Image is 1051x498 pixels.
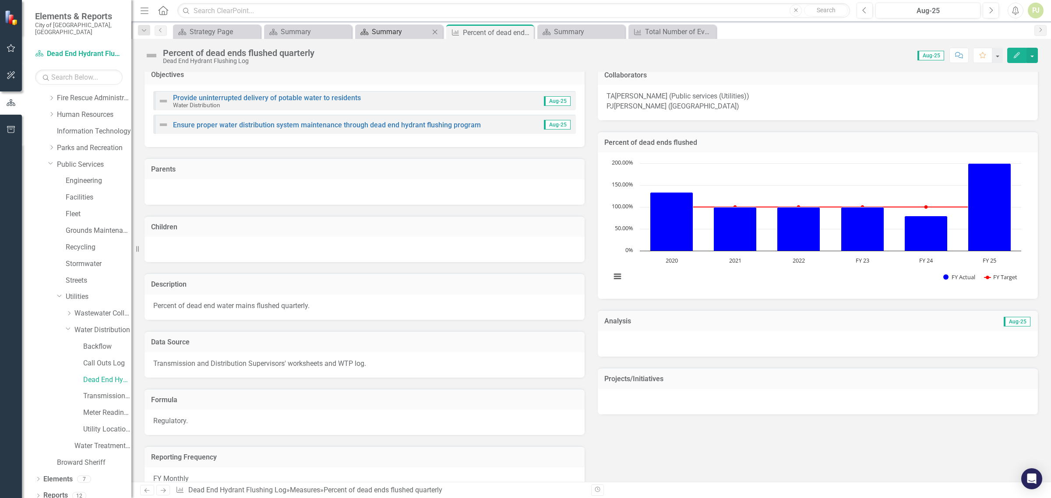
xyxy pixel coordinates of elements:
[943,273,975,281] button: Show FY Actual
[153,417,188,425] span: Regulatory.
[57,143,131,153] a: Parks and Recreation
[66,209,131,219] a: Fleet
[1028,3,1044,18] button: PJ
[714,207,757,251] path: 2021, 100. FY Actual.
[324,486,442,494] div: Percent of dead ends flushed quarterly
[631,26,714,37] a: Total Number of Events
[177,3,850,18] input: Search ClearPoint...
[57,110,131,120] a: Human Resources
[173,102,220,109] small: Water Distribution
[74,309,131,319] a: Wastewater Collection
[372,26,430,37] div: Summary
[612,158,633,166] text: 200.00%
[158,96,169,106] img: Not Defined
[604,71,1031,79] h3: Collaborators
[151,71,578,79] h3: Objectives
[173,94,361,102] a: Provide uninterrupted delivery of potable water to residents
[83,391,131,401] a: Transmission and Distribution
[357,26,430,37] a: Summary
[74,325,131,335] a: Water Distribution
[650,164,1011,251] g: FY Actual, series 1 of 2. Bar series with 6 bars.
[856,256,869,264] text: FY 23
[83,342,131,352] a: Backflow
[777,207,820,251] path: 2022, 100. FY Actual.
[861,205,864,209] path: FY 23, 100. FY Target.
[984,273,1018,281] button: Show FY Target
[612,180,633,188] text: 150.00%
[905,216,948,251] path: FY 24, 79.53367876. FY Actual.
[604,139,1031,147] h3: Percent of dead ends flushed
[604,317,815,325] h3: Analysis
[729,256,741,264] text: 2021
[1004,317,1030,326] span: Aug-25
[924,205,928,209] path: FY 24, 100. FY Target.
[793,256,805,264] text: 2022
[83,375,131,385] a: Dead End Hydrant Flushing Log
[841,207,884,251] path: FY 23, 100. FY Actual.
[66,176,131,186] a: Engineering
[650,193,693,251] path: 2020, 133.33333333. FY Actual.
[625,246,633,254] text: 0%
[607,159,1026,290] svg: Interactive chart
[57,93,131,103] a: Fire Rescue Administration
[158,119,169,130] img: Not Defined
[1021,468,1042,489] div: Open Intercom Messenger
[817,7,836,14] span: Search
[615,224,633,232] text: 50.00%
[77,475,91,483] div: 7
[66,259,131,269] a: Stormwater
[151,223,578,231] h3: Children
[57,160,131,170] a: Public Services
[544,120,571,130] span: Aug-25
[604,375,1031,383] h3: Projects/Initiatives
[666,256,678,264] text: 2020
[614,102,739,112] div: [PERSON_NAME] ([GEOGRAPHIC_DATA])
[66,226,131,236] a: Grounds Maintenance
[35,70,123,85] input: Search Below...
[4,10,20,25] img: ClearPoint Strategy
[151,338,578,346] h3: Data Source
[607,102,614,112] div: PJ
[151,281,578,288] h3: Description
[163,58,314,64] div: Dead End Hydrant Flushing Log
[66,193,131,203] a: Facilities
[281,26,349,37] div: Summary
[35,11,123,21] span: Elements & Reports
[66,292,131,302] a: Utilities
[615,91,749,102] div: [PERSON_NAME] (Public services (Utilities))
[611,270,623,282] button: View chart menu, Chart
[607,91,615,102] div: TA
[175,26,258,37] a: Strategy Page
[875,3,980,18] button: Aug-25
[83,358,131,368] a: Call Outs Log
[66,276,131,286] a: Streets
[151,453,578,461] h3: Reporting Frequency
[66,242,131,253] a: Recycling
[74,441,131,451] a: Water Treatment Plant
[173,121,481,129] a: Ensure proper water distribution system maintenance through dead end hydrant flushing program
[35,21,123,36] small: City of [GEOGRAPHIC_DATA], [GEOGRAPHIC_DATA]
[544,96,571,106] span: Aug-25
[57,126,131,137] a: Information Technology
[968,164,1011,251] path: FY 25, 200. FY Actual.
[151,396,578,404] h3: Formula
[463,27,532,38] div: Percent of dead ends flushed quarterly
[878,6,977,16] div: Aug-25
[919,256,933,264] text: FY 24
[153,301,576,311] p: Percent of dead end water mains flushed quarterly.
[43,474,73,484] a: Elements
[35,49,123,59] a: Dead End Hydrant Flushing Log
[188,486,286,494] a: Dead End Hydrant Flushing Log
[917,51,944,60] span: Aug-25
[145,467,585,493] div: FY Monthly
[266,26,349,37] a: Summary
[153,359,366,368] span: Transmission and Distribution Supervisors' worksheets and WTP log.
[645,26,714,37] div: Total Number of Events
[145,49,159,63] img: Not Defined
[797,205,801,209] path: 2022, 100. FY Target.
[612,202,633,210] text: 100.00%
[290,486,320,494] a: Measures
[163,48,314,58] div: Percent of dead ends flushed quarterly
[804,4,848,17] button: Search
